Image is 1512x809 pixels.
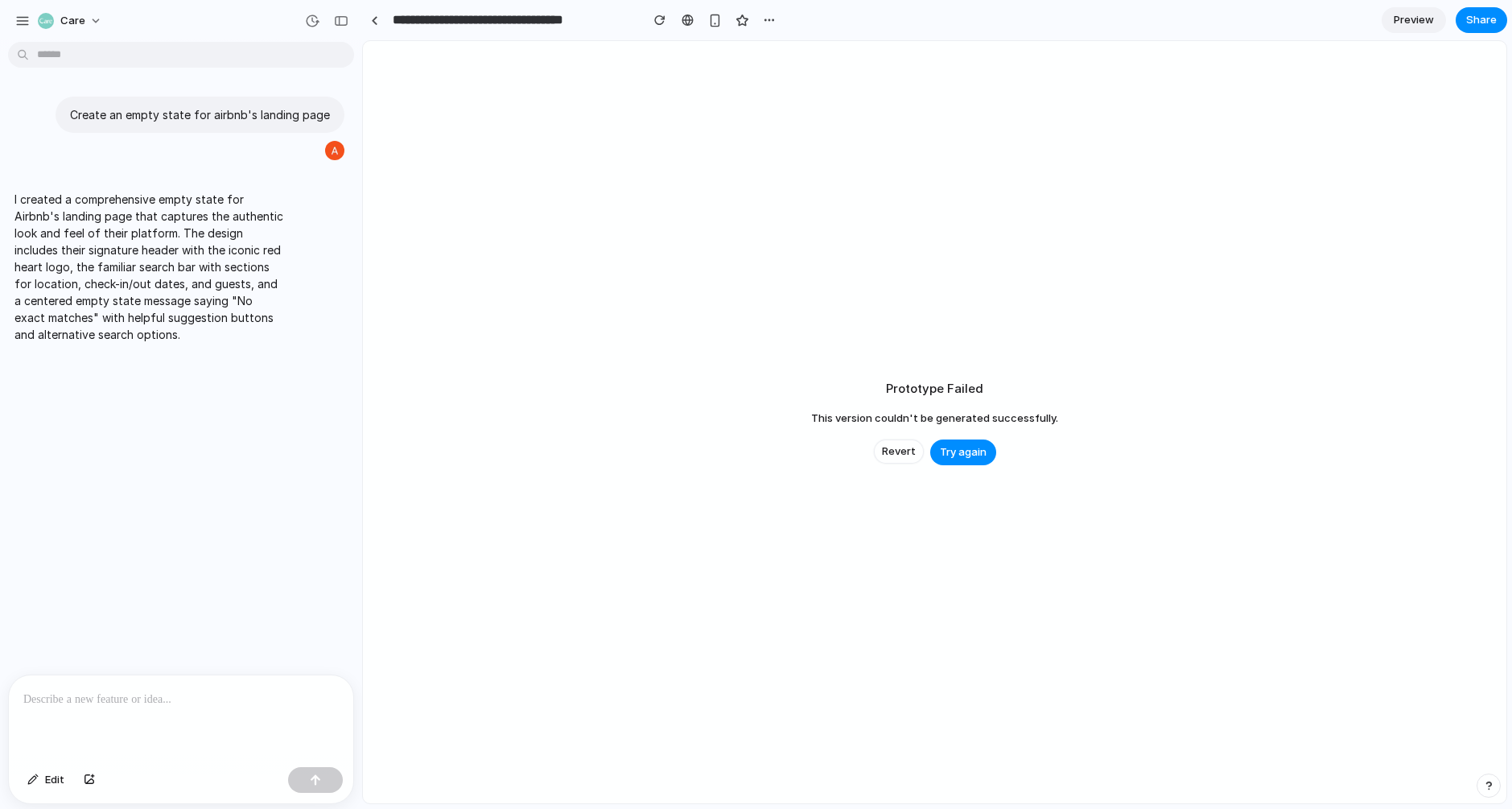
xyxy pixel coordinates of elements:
button: Edit [19,767,72,793]
button: Share [1456,7,1507,33]
p: I created a comprehensive empty state for Airbnb's landing page that captures the authentic look ... [14,191,283,343]
span: Preview [1394,12,1434,28]
p: Create an empty state for airbnb's landing page [70,106,330,123]
span: Try again [940,444,987,460]
span: Care [60,13,85,29]
span: This version couldn't be generated successfully. [811,411,1058,427]
h2: Prototype Failed [886,380,983,398]
span: Share [1466,12,1497,28]
button: Try again [930,440,996,465]
button: Care [31,8,110,34]
button: Revert [874,440,924,464]
span: Edit [45,772,64,788]
a: Preview [1382,7,1446,33]
span: Revert [882,444,916,460]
